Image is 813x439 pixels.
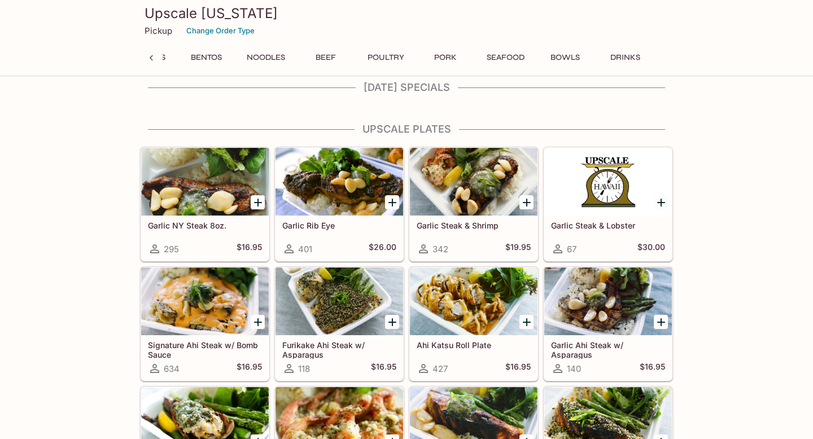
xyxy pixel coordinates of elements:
[432,363,448,374] span: 427
[480,50,531,65] button: Seafood
[417,340,531,350] h5: Ahi Katsu Roll Plate
[409,147,538,261] a: Garlic Steak & Shrimp342$19.95
[551,221,665,230] h5: Garlic Steak & Lobster
[519,195,534,209] button: Add Garlic Steak & Shrimp
[371,362,396,375] h5: $16.95
[164,244,179,254] span: 295
[544,147,672,261] a: Garlic Steak & Lobster67$30.00
[567,244,576,254] span: 67
[298,244,312,254] span: 401
[505,242,531,256] h5: $19.95
[140,123,673,135] h4: UPSCALE Plates
[654,195,668,209] button: Add Garlic Steak & Lobster
[654,315,668,329] button: Add Garlic Ahi Steak w/ Asparagus
[519,315,534,329] button: Add Ahi Katsu Roll Plate
[544,267,672,335] div: Garlic Ahi Steak w/ Asparagus
[145,5,668,22] h3: Upscale [US_STATE]
[544,267,672,381] a: Garlic Ahi Steak w/ Asparagus140$16.95
[360,50,411,65] button: Poultry
[164,363,180,374] span: 634
[145,25,172,36] p: Pickup
[282,221,396,230] h5: Garlic Rib Eye
[410,148,537,216] div: Garlic Steak & Shrimp
[275,147,404,261] a: Garlic Rib Eye401$26.00
[181,22,260,39] button: Change Order Type
[369,242,396,256] h5: $26.00
[540,50,591,65] button: Bowls
[276,267,403,335] div: Furikake Ahi Steak w/ Asparagus
[282,340,396,359] h5: Furikake Ahi Steak w/ Asparagus
[640,362,665,375] h5: $16.95
[181,50,231,65] button: Bentos
[251,315,265,329] button: Add Signature Ahi Steak w/ Bomb Sauce
[410,267,537,335] div: Ahi Katsu Roll Plate
[300,50,351,65] button: Beef
[141,267,269,381] a: Signature Ahi Steak w/ Bomb Sauce634$16.95
[637,242,665,256] h5: $30.00
[237,362,262,375] h5: $16.95
[148,221,262,230] h5: Garlic NY Steak 8oz.
[505,362,531,375] h5: $16.95
[148,340,262,359] h5: Signature Ahi Steak w/ Bomb Sauce
[600,50,650,65] button: Drinks
[432,244,448,254] span: 342
[420,50,471,65] button: Pork
[275,267,404,381] a: Furikake Ahi Steak w/ Asparagus118$16.95
[140,81,673,94] h4: [DATE] Specials
[409,267,538,381] a: Ahi Katsu Roll Plate427$16.95
[141,148,269,216] div: Garlic NY Steak 8oz.
[241,50,291,65] button: Noodles
[385,195,399,209] button: Add Garlic Rib Eye
[276,148,403,216] div: Garlic Rib Eye
[298,363,310,374] span: 118
[251,195,265,209] button: Add Garlic NY Steak 8oz.
[237,242,262,256] h5: $16.95
[551,340,665,359] h5: Garlic Ahi Steak w/ Asparagus
[141,147,269,261] a: Garlic NY Steak 8oz.295$16.95
[417,221,531,230] h5: Garlic Steak & Shrimp
[567,363,581,374] span: 140
[141,267,269,335] div: Signature Ahi Steak w/ Bomb Sauce
[544,148,672,216] div: Garlic Steak & Lobster
[385,315,399,329] button: Add Furikake Ahi Steak w/ Asparagus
